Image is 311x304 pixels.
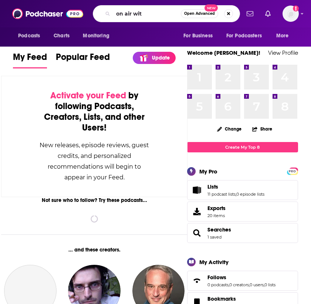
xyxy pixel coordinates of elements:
button: open menu [178,29,222,43]
div: My Pro [199,168,217,175]
button: Share [252,122,273,136]
a: Lists [207,183,264,190]
a: Searches [190,228,204,238]
span: Bookmarks [207,295,236,302]
span: Searches [187,223,298,243]
a: Popular Feed [56,51,110,68]
a: 1 saved [207,234,222,240]
div: Not sure who to follow? Try these podcasts... [1,197,187,203]
span: Exports [207,205,226,212]
span: Lists [187,180,298,200]
a: Update [133,52,176,64]
span: More [276,31,289,41]
img: User Profile [283,6,299,22]
a: Follows [190,276,204,286]
span: Exports [190,206,204,217]
a: 0 creators [229,282,249,287]
span: , [264,282,264,287]
span: Activate your Feed [50,90,126,101]
p: Update [152,55,170,61]
button: open menu [78,29,119,43]
a: Show notifications dropdown [244,7,256,20]
a: Bookmarks [207,295,251,302]
span: Follows [207,274,226,281]
a: Exports [187,202,298,222]
span: Logged in as eringalloway [283,6,299,22]
span: For Podcasters [226,31,262,41]
a: PRO [288,168,297,173]
a: Follows [207,274,275,281]
span: For Business [183,31,213,41]
button: Open AdvancedNew [181,9,218,18]
a: My Feed [13,51,47,68]
a: 11 podcast lists [207,192,236,197]
span: Follows [187,271,298,291]
svg: Add a profile image [293,6,299,11]
a: 0 users [250,282,264,287]
button: open menu [271,29,298,43]
span: My Feed [13,51,47,67]
span: New [204,4,218,11]
a: Charts [49,29,74,43]
a: Lists [190,185,204,195]
a: View Profile [268,49,298,56]
span: Open Advanced [184,12,215,16]
span: Charts [54,31,70,41]
div: My Activity [199,259,229,266]
a: Welcome [PERSON_NAME]! [187,49,260,56]
div: ... and these creators. [1,247,187,253]
button: Change [213,124,246,134]
span: 20 items [207,213,226,218]
a: Create My Top 8 [187,142,298,152]
img: Podchaser - Follow, Share and Rate Podcasts [12,7,83,21]
div: by following Podcasts, Creators, Lists, and other Users! [38,90,150,133]
button: Show profile menu [283,6,299,22]
a: 0 episode lists [236,192,264,197]
span: Podcasts [18,31,40,41]
a: 0 lists [264,282,275,287]
a: Searches [207,226,231,233]
a: 0 podcasts [207,282,229,287]
span: Popular Feed [56,51,110,67]
div: New releases, episode reviews, guest credits, and personalized recommendations will begin to appe... [38,140,150,183]
span: , [236,192,236,197]
input: Search podcasts, credits, & more... [113,8,181,20]
span: Monitoring [83,31,109,41]
span: Lists [207,183,218,190]
div: Search podcasts, credits, & more... [93,5,240,22]
button: open menu [222,29,273,43]
a: Show notifications dropdown [262,7,274,20]
span: PRO [288,169,297,174]
span: , [229,282,229,287]
button: open menu [13,29,50,43]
